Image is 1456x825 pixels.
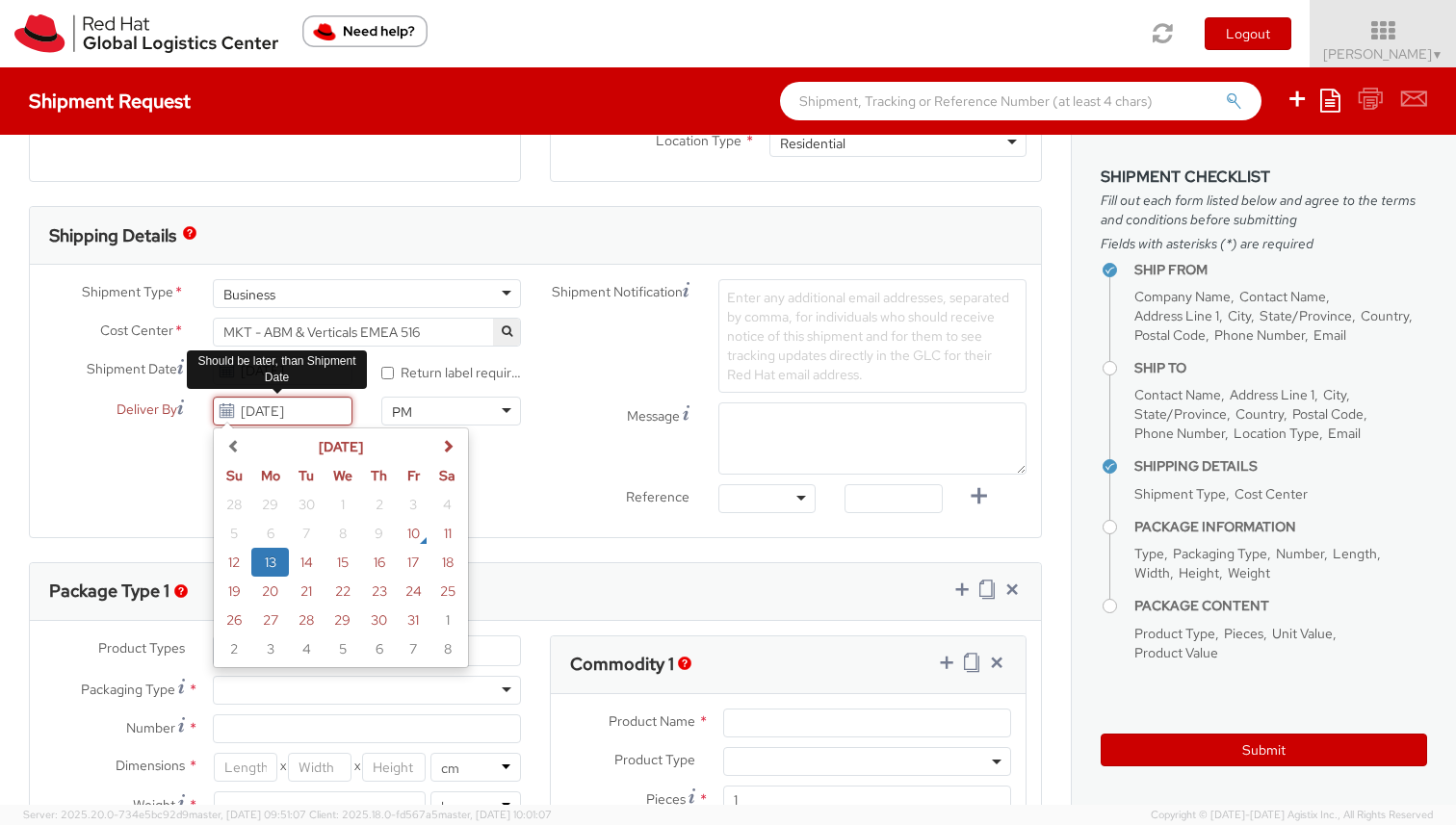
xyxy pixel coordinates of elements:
[289,461,324,490] th: Tu
[213,318,521,347] span: MKT - ABM & Verticals EMEA 516
[251,490,290,519] td: 29
[362,634,397,663] td: 6
[29,90,191,112] h4: Shipment Request
[1228,564,1270,581] span: Weight
[187,350,367,389] div: Should be later, than Shipment Date
[289,519,324,548] td: 7
[362,548,397,577] td: 16
[1224,625,1263,642] span: Pieces
[218,577,251,606] td: 19
[396,548,430,577] td: 17
[1101,168,1427,186] h3: Shipment Checklist
[1134,425,1225,442] span: Phone Number
[1179,564,1219,581] span: Height
[1323,45,1443,63] span: [PERSON_NAME]
[1101,234,1427,253] span: Fields with asterisks (*) are required
[23,808,306,821] span: Server: 2025.20.0-734e5bc92d9
[87,359,177,379] span: Shipment Date
[1134,520,1427,534] h4: Package Information
[324,548,362,577] td: 15
[396,634,430,663] td: 7
[1134,361,1427,375] h4: Ship To
[1134,263,1427,277] h4: Ship From
[1239,288,1326,305] span: Contact Name
[626,488,689,505] span: Reference
[362,519,397,548] td: 9
[430,519,464,548] td: 11
[1134,326,1206,344] span: Postal Code
[381,360,521,382] label: Return label required
[1235,405,1284,423] span: Country
[324,490,362,519] td: 1
[627,407,680,425] span: Message
[656,132,741,149] span: Location Type
[438,808,552,821] span: master, [DATE] 10:01:07
[1134,288,1231,305] span: Company Name
[223,323,510,341] span: MKT - ABM & Verticals EMEA 516
[1205,17,1291,50] button: Logout
[49,581,169,601] h3: Package Type 1
[430,634,464,663] td: 8
[324,519,362,548] td: 8
[1235,485,1308,503] span: Cost Center
[381,367,394,379] input: Return label required
[1328,425,1361,442] span: Email
[116,757,185,774] span: Dimensions
[609,712,695,730] span: Product Name
[396,461,430,490] th: Fr
[430,577,464,606] td: 25
[251,634,290,663] td: 3
[1260,307,1352,324] span: State/Province
[324,577,362,606] td: 22
[1313,326,1346,344] span: Email
[392,402,412,422] div: PM
[396,606,430,634] td: 31
[251,606,290,634] td: 27
[1101,191,1427,229] span: Fill out each form listed below and agree to the terms and conditions before submitting
[1134,386,1221,403] span: Contact Name
[1134,485,1226,503] span: Shipment Type
[396,577,430,606] td: 24
[214,753,277,782] input: Length
[1134,625,1215,642] span: Product Type
[289,634,324,663] td: 4
[133,796,175,813] span: Weight
[251,577,290,606] td: 20
[1272,625,1333,642] span: Unit Value
[1323,386,1346,403] span: City
[362,753,426,782] input: Height
[218,519,251,548] td: 5
[1228,307,1251,324] span: City
[430,461,464,490] th: Sa
[324,606,362,634] td: 29
[1134,307,1219,324] span: Address Line 1
[1214,326,1305,344] span: Phone Number
[552,282,683,302] span: Shipment Notification
[396,490,430,519] td: 3
[1234,425,1319,442] span: Location Type
[1230,386,1314,403] span: Address Line 1
[441,439,455,452] span: Next Month
[289,490,324,519] td: 30
[430,606,464,634] td: 1
[614,751,695,768] span: Product Type
[218,606,251,634] td: 26
[302,15,428,47] button: Need help?
[1134,564,1170,581] span: Width
[362,606,397,634] td: 30
[289,548,324,577] td: 14
[1333,545,1377,562] span: Length
[100,321,173,343] span: Cost Center
[289,577,324,606] td: 21
[251,548,290,577] td: 13
[396,519,430,548] td: 10
[646,790,686,808] span: Pieces
[430,548,464,577] td: 18
[14,14,278,53] img: rh-logistics-00dfa346123c4ec078e1.svg
[430,490,464,519] td: 4
[1134,405,1227,423] span: State/Province
[251,461,290,490] th: Mo
[251,519,290,548] td: 6
[227,439,241,452] span: Previous Month
[1292,405,1364,423] span: Postal Code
